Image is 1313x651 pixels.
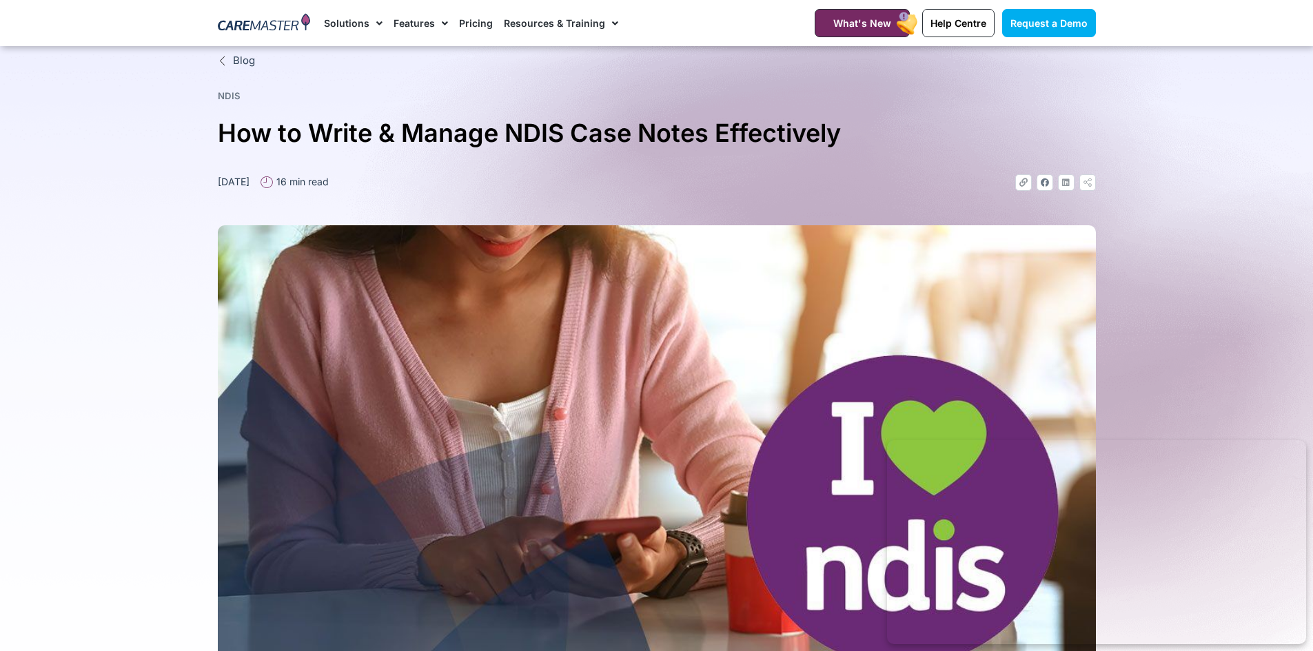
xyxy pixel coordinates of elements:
[815,9,910,37] a: What's New
[218,53,1096,69] a: Blog
[218,90,241,101] a: NDIS
[273,174,329,189] span: 16 min read
[1002,9,1096,37] a: Request a Demo
[833,17,891,29] span: What's New
[218,13,311,34] img: CareMaster Logo
[218,113,1096,154] h1: How to Write & Manage NDIS Case Notes Effectively
[887,440,1306,644] iframe: Popup CTA
[1010,17,1088,29] span: Request a Demo
[922,9,995,37] a: Help Centre
[930,17,986,29] span: Help Centre
[230,53,255,69] span: Blog
[218,176,250,187] time: [DATE]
